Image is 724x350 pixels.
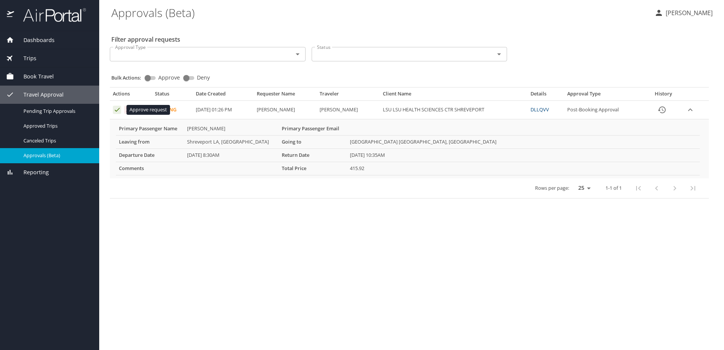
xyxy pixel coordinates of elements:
th: Status [152,91,193,100]
th: Total Price [279,162,347,175]
th: Comments [116,162,184,175]
th: Going to [279,135,347,148]
span: Dashboards [14,36,55,44]
span: Deny [197,75,210,80]
span: Trips [14,54,36,62]
select: rows per page [572,183,593,194]
th: Primary Passenger Name [116,122,184,135]
td: [GEOGRAPHIC_DATA] [GEOGRAPHIC_DATA], [GEOGRAPHIC_DATA] [347,135,700,148]
th: Details [527,91,564,100]
button: expand row [685,104,696,116]
span: Approve [158,75,180,80]
table: Approval table [110,91,709,198]
th: Traveler [317,91,380,100]
p: 1-1 of 1 [605,186,622,191]
button: [PERSON_NAME] [651,6,716,20]
p: [PERSON_NAME] [663,8,713,17]
span: Reporting [14,168,49,177]
p: Rows per page: [535,186,569,191]
td: [DATE] 01:26 PM [193,101,253,119]
td: LSU LSU HEALTH SCIENCES CTR SHREVEPORT [380,101,527,119]
th: Leaving from [116,135,184,148]
td: 415.92 [347,162,700,175]
h1: Approvals (Beta) [111,1,648,24]
span: Book Travel [14,72,54,81]
button: Open [292,49,303,59]
td: Post-Booking Approval [564,101,645,119]
img: icon-airportal.png [7,8,15,22]
span: Travel Approval [14,91,64,99]
h2: Filter approval requests [111,33,180,45]
th: Departure Date [116,148,184,162]
table: More info for approvals [116,122,700,175]
th: Requester Name [254,91,317,100]
button: Open [494,49,504,59]
img: airportal-logo.png [15,8,86,22]
td: [DATE] 10:35AM [347,148,700,162]
th: Approval Type [564,91,645,100]
button: Deny request [124,106,133,114]
td: [DATE] 8:30AM [184,148,279,162]
th: Actions [110,91,152,100]
span: Approved Trips [23,122,90,130]
td: Shreveport LA, [GEOGRAPHIC_DATA] [184,135,279,148]
td: [PERSON_NAME] [254,101,317,119]
td: Pending [152,101,193,119]
th: History [645,91,682,100]
a: DLLQVV [531,106,549,113]
td: [PERSON_NAME] [184,122,279,135]
span: Pending Trip Approvals [23,108,90,115]
th: Client Name [380,91,527,100]
th: Date Created [193,91,253,100]
p: Bulk Actions: [111,74,147,81]
th: Return Date [279,148,347,162]
td: [PERSON_NAME] [317,101,380,119]
th: Primary Passenger Email [279,122,347,135]
span: Canceled Trips [23,137,90,144]
button: History [653,101,671,119]
span: Approvals (Beta) [23,152,90,159]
